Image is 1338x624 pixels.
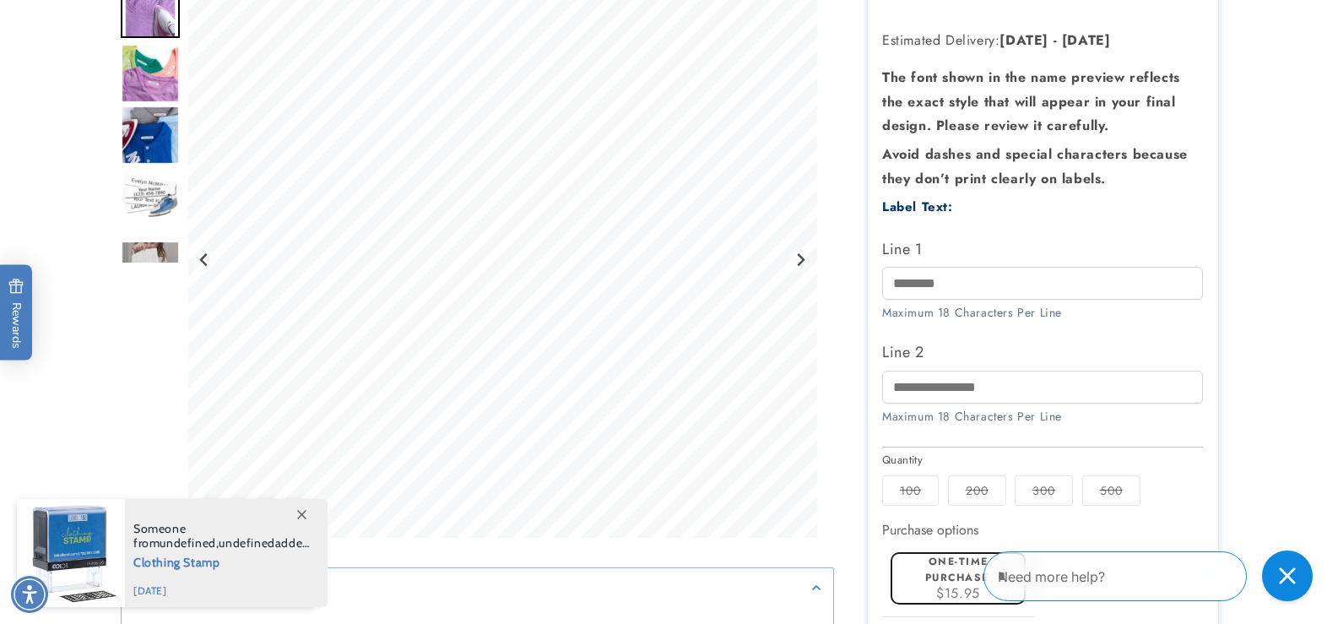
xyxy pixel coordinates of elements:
[160,535,215,551] span: undefined
[882,339,1203,366] label: Line 2
[133,522,310,551] span: Someone from , added this product to their cart.
[8,278,24,348] span: Rewards
[882,68,1180,136] strong: The font shown in the name preview reflects the exact style that will appear in your final design...
[121,241,180,276] img: null
[219,535,274,551] span: undefined
[11,576,48,613] div: Accessibility Menu
[882,408,1203,426] div: Maximum 18 Characters Per Line
[882,304,1203,322] div: Maximum 18 Characters Per Line
[999,30,1048,50] strong: [DATE]
[121,167,180,226] img: Iron-on name labels with an iron
[1062,30,1111,50] strong: [DATE]
[882,198,953,216] label: Label Text:
[882,29,1203,53] p: Estimated Delivery:
[882,144,1188,188] strong: Avoid dashes and special characters because they don’t print clearly on labels.
[121,167,180,226] div: Go to slide 4
[1015,475,1073,506] label: 300
[133,551,310,572] span: Clothing Stamp
[121,229,180,288] div: Go to slide 5
[948,475,1006,506] label: 200
[788,249,811,272] button: Next slide
[882,452,924,469] legend: Quantity
[1054,30,1058,50] strong: -
[121,44,180,103] div: Go to slide 2
[121,44,180,103] img: Iron on name tags ironed to a t-shirt
[882,236,1203,263] label: Line 1
[121,106,180,165] img: Iron on name labels ironed to shirt collar
[122,569,833,607] summary: Description
[983,545,1321,607] iframe: Gorgias Floating Chat
[133,583,310,599] span: [DATE]
[193,249,216,272] button: Go to last slide
[121,106,180,165] div: Go to slide 3
[1082,475,1140,506] label: 500
[882,475,939,506] label: 100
